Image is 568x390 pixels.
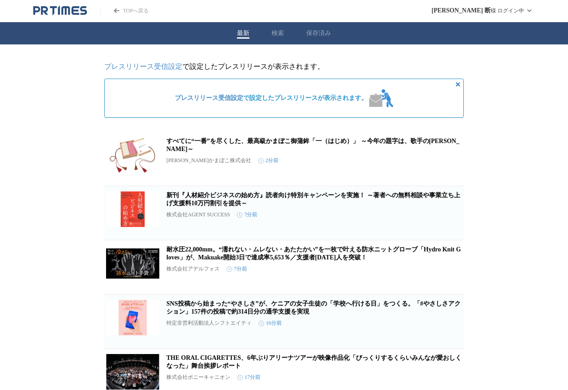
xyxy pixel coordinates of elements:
[166,319,252,327] p: 特定非営利活動法人シフトエイティ
[175,95,243,101] a: プレスリリース受信設定
[104,63,182,70] a: プレスリリース受信設定
[106,137,159,173] img: すべてに“一番”を尽くした、最高級かまぼこ御蒲鉾「一（はじめ）」 ～今年の題字は、歌手の森山良子氏～
[166,138,459,152] a: すべてに“一番”を尽くした、最高級かまぼこ御蒲鉾「一（はじめ）」 ～今年の題字は、歌手の[PERSON_NAME]～
[237,29,249,37] button: 最新
[306,29,331,37] button: 保存済み
[258,157,279,164] time: 2分前
[259,319,282,327] time: 16分前
[453,79,463,90] button: 非表示にする
[237,374,260,381] time: 17分前
[272,29,284,37] button: 検索
[227,265,247,273] time: 7分前
[166,354,461,369] a: THE ORAL CIGARETTES、6年ぶりアリーナツアーが映像作品化「びっくりするくらいみんなが愛おしくなった」舞台挨拶レポート
[432,7,491,15] span: [PERSON_NAME] 断
[166,374,230,381] p: 株式会社ポニーキャニオン
[106,246,159,281] img: 耐水圧22,000mm。“濡れない・ムレない・あたたかい”を一枚で叶える防水ニットグローブ「Hydro Knit Gloves」が、Makuake開始3日で達成率5,653％／支援者1000人を突破！
[33,5,87,16] a: PR TIMESのトップページはこちら
[106,191,159,227] img: 新刊『人材紹介ビジネスの始め方』読者向け特別キャンペーンを実施！ ～著者への無料相談や事業立ち上げ支援料10万円割引を提供～
[166,246,461,261] a: 耐水圧22,000mm。“濡れない・ムレない・あたたかい”を一枚で叶える防水ニットグローブ「Hydro Knit Gloves」が、Makuake開始3日で達成率5,653％／支援者[DATE]...
[104,62,464,72] p: で設定したプレスリリースが表示されます。
[166,265,220,273] p: 株式会社アデルフォス
[237,211,257,219] time: 7分前
[175,94,367,102] span: で設定したプレスリリースが表示されます。
[106,300,159,335] img: SNS投稿から始まった“やさしさ”が、ケニアの女子生徒の「学校へ行ける日」をつくる。「#やさしさアクション」157件の投稿で約314日分の通学支援を実現
[166,192,460,207] a: 新刊『人材紹介ビジネスの始め方』読者向け特別キャンペーンを実施！ ～著者への無料相談や事業立ち上げ支援料10万円割引を提供～
[166,211,230,219] p: 株式会社AGENT SUCCESS
[106,354,159,390] img: THE ORAL CIGARETTES、6年ぶりアリーナツアーが映像作品化「びっくりするくらいみんなが愛おしくなった」舞台挨拶レポート
[166,157,251,164] p: [PERSON_NAME]かまぼこ株式会社
[100,7,149,15] a: PR TIMESのトップページはこちら
[166,300,461,315] a: SNS投稿から始まった“やさしさ”が、ケニアの女子生徒の「学校へ行ける日」をつくる。「#やさしさアクション」157件の投稿で約314日分の通学支援を実現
